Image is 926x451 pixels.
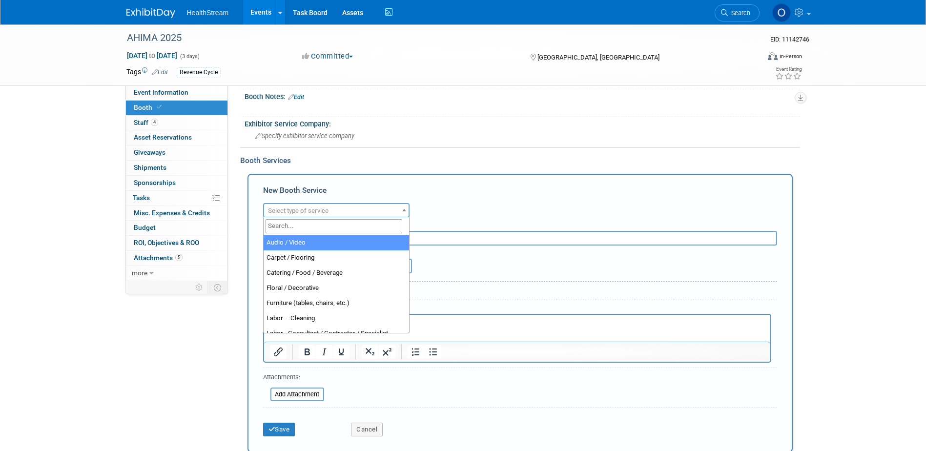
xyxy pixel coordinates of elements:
li: Floral / Decorative [264,281,409,296]
a: ROI, Objectives & ROO [126,236,227,250]
span: [GEOGRAPHIC_DATA], [GEOGRAPHIC_DATA] [537,54,659,61]
div: AHIMA 2025 [123,29,745,47]
a: Edit [152,69,168,76]
button: Bold [299,345,315,359]
button: Committed [299,51,357,61]
span: Event Information [134,88,188,96]
li: Labor - Consultant / Contractor / Specialist [264,326,409,341]
div: Attachments: [263,373,324,384]
span: HealthStream [187,9,229,17]
li: Audio / Video [264,235,409,250]
button: Superscript [379,345,395,359]
span: Event ID: 11142746 [770,36,809,43]
td: Personalize Event Tab Strip [191,281,208,294]
td: Toggle Event Tabs [207,281,227,294]
li: Labor – Cleaning [264,311,409,326]
a: Tasks [126,191,227,205]
li: Catering / Food / Beverage [264,266,409,281]
div: In-Person [779,53,802,60]
li: Furniture (tables, chairs, etc.) [264,296,409,311]
span: Budget [134,224,156,231]
div: Exhibitor Service Company: [245,117,800,129]
span: Misc. Expenses & Credits [134,209,210,217]
button: Save [263,423,295,436]
span: (3 days) [179,53,200,60]
div: Revenue Cycle [177,67,221,78]
span: 5 [175,254,183,261]
a: Event Information [126,85,227,100]
a: Sponsorships [126,176,227,190]
span: Search [728,9,750,17]
span: [DATE] [DATE] [126,51,178,60]
a: more [126,266,227,281]
span: to [147,52,157,60]
span: Sponsorships [134,179,176,186]
div: Booth Services [240,155,800,166]
button: Subscript [362,345,378,359]
a: Staff4 [126,116,227,130]
a: Search [715,4,760,21]
span: Attachments [134,254,183,262]
img: Format-Inperson.png [768,52,778,60]
span: Staff [134,119,158,126]
div: Event Format [702,51,803,65]
span: Asset Reservations [134,133,192,141]
img: Olivia Christopher [772,3,791,22]
div: Reservation Notes/Details: [263,304,771,314]
div: Description (optional) [263,218,777,231]
a: Asset Reservations [126,130,227,145]
img: ExhibitDay [126,8,175,18]
button: Bullet list [425,345,441,359]
span: Select type of service [268,207,329,214]
button: Numbered list [408,345,424,359]
a: Giveaways [126,145,227,160]
span: 4 [151,119,158,126]
span: ROI, Objectives & ROO [134,239,199,246]
div: Ideally by [351,246,733,259]
button: Cancel [351,423,383,436]
span: Specify exhibitor service company [255,132,354,140]
button: Insert/edit link [270,345,287,359]
td: Tags [126,67,168,78]
a: Shipments [126,161,227,175]
a: Booth [126,101,227,115]
a: Misc. Expenses & Credits [126,206,227,221]
div: Event Rating [775,67,802,72]
button: Underline [333,345,350,359]
div: Booth Notes: [245,89,800,102]
div: New Booth Service [263,185,777,201]
a: Budget [126,221,227,235]
span: more [132,269,147,277]
span: Shipments [134,164,166,171]
li: Carpet / Flooring [264,250,409,266]
span: Giveaways [134,148,165,156]
iframe: Rich Text Area [264,315,770,342]
span: Booth [134,103,164,111]
a: Edit [288,94,304,101]
i: Booth reservation complete [157,104,162,110]
button: Italic [316,345,332,359]
span: Tasks [133,194,150,202]
a: Attachments5 [126,251,227,266]
input: Search... [266,219,402,233]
